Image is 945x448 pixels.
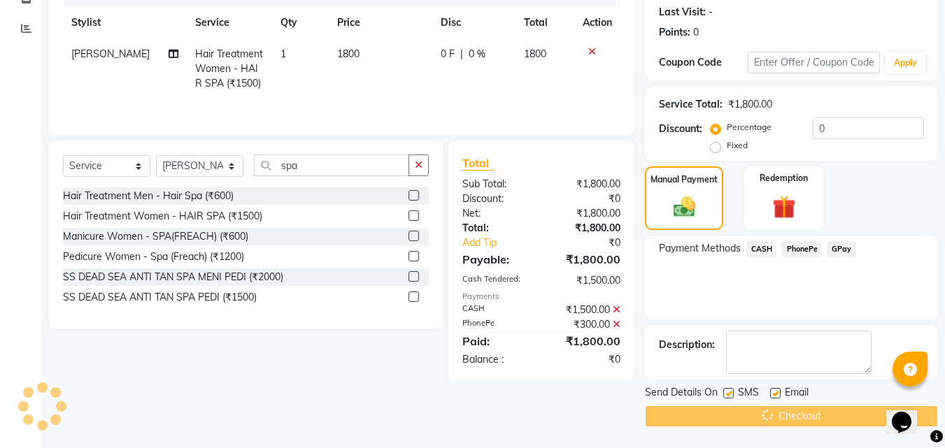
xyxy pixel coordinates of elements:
div: Last Visit: [659,5,706,20]
div: Hair Treatment Women - HAIR SPA (₹1500) [63,209,262,224]
iframe: chat widget [886,392,931,434]
div: Hair Treatment Men - Hair Spa (₹600) [63,189,234,203]
span: PhonePe [782,241,822,257]
input: Search or Scan [254,154,409,176]
span: Total [462,156,495,171]
div: SS DEAD SEA ANTI TAN SPA MENI PEDI (₹2000) [63,270,283,284]
div: ₹1,800.00 [541,251,631,268]
th: Qty [272,7,329,38]
div: Discount: [659,122,702,136]
label: Redemption [760,172,808,185]
span: CASH [746,241,776,257]
div: Paid: [452,333,541,349]
label: Fixed [727,139,748,152]
span: 0 F [441,47,455,62]
div: Payments [462,291,620,303]
div: CASH [452,303,541,317]
span: Payment Methods [659,241,741,256]
div: Points: [659,25,690,40]
span: SMS [738,385,759,403]
div: ₹1,800.00 [541,333,631,349]
span: Email [785,385,809,403]
th: Action [574,7,620,38]
span: Hair Treatment Women - HAIR SPA (₹1500) [195,48,263,89]
span: 1 [280,48,286,60]
th: Service [187,7,272,38]
div: SS DEAD SEA ANTI TAN SPA PEDI (₹1500) [63,290,257,305]
div: ₹0 [557,236,632,250]
span: GPay [827,241,856,257]
img: _gift.svg [765,193,803,222]
div: - [709,5,713,20]
div: Pedicure Women - Spa (Freach) (₹1200) [63,250,244,264]
div: Sub Total: [452,177,541,192]
label: Manual Payment [651,173,718,186]
div: 0 [693,25,699,40]
span: 1800 [524,48,546,60]
div: Payable: [452,251,541,268]
th: Stylist [63,7,187,38]
div: Coupon Code [659,55,747,70]
div: ₹1,500.00 [541,303,631,317]
th: Total [516,7,575,38]
span: 1800 [337,48,360,60]
span: 0 % [469,47,485,62]
div: ₹300.00 [541,317,631,332]
label: Percentage [727,121,772,133]
div: ₹1,800.00 [541,206,631,221]
div: ₹0 [541,352,631,367]
div: ₹1,800.00 [541,221,631,236]
div: ₹1,500.00 [541,273,631,288]
div: ₹1,800.00 [541,177,631,192]
div: Description: [659,338,715,352]
div: Manicure Women - SPA(FREACH) (₹600) [63,229,248,244]
img: _cash.svg [667,194,702,219]
button: Apply [886,52,925,73]
div: ₹1,800.00 [728,97,772,112]
span: Send Details On [645,385,718,403]
th: Disc [432,7,516,38]
a: Add Tip [452,236,556,250]
div: Net: [452,206,541,221]
div: Discount: [452,192,541,206]
div: Total: [452,221,541,236]
div: Cash Tendered: [452,273,541,288]
span: [PERSON_NAME] [71,48,150,60]
span: | [460,47,463,62]
div: ₹0 [541,192,631,206]
div: PhonePe [452,317,541,332]
th: Price [329,7,432,38]
input: Enter Offer / Coupon Code [748,52,880,73]
div: Balance : [452,352,541,367]
div: Service Total: [659,97,723,112]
